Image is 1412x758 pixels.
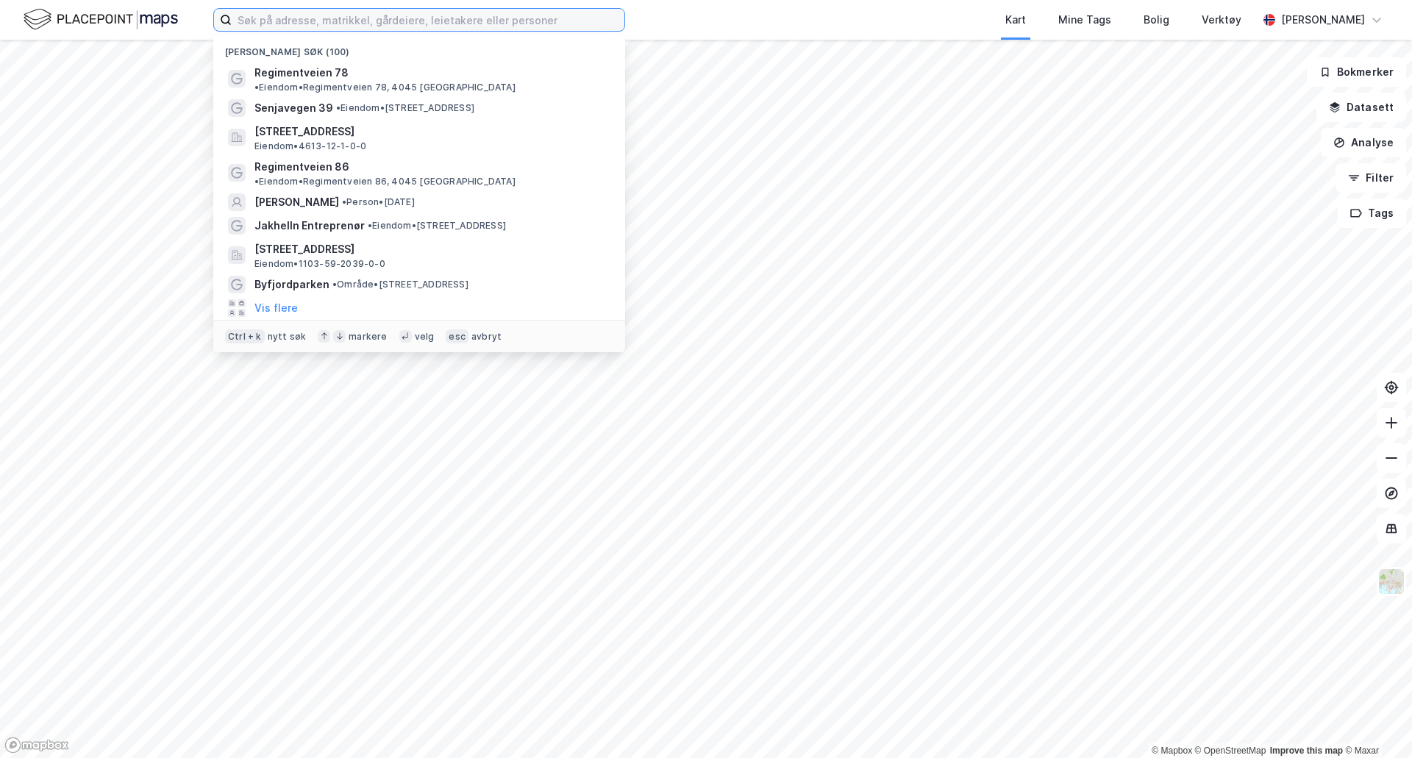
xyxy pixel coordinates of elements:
[225,329,265,344] div: Ctrl + k
[336,102,340,113] span: •
[332,279,468,290] span: Område • [STREET_ADDRESS]
[213,35,625,61] div: [PERSON_NAME] søk (100)
[1195,746,1266,756] a: OpenStreetMap
[254,276,329,293] span: Byfjordparken
[268,331,307,343] div: nytt søk
[1338,199,1406,228] button: Tags
[254,82,259,93] span: •
[24,7,178,32] img: logo.f888ab2527a4732fd821a326f86c7f29.svg
[4,737,69,754] a: Mapbox homepage
[254,217,365,235] span: Jakhelln Entreprenør
[1144,11,1169,29] div: Bolig
[254,64,349,82] span: Regimentveien 78
[254,82,516,93] span: Eiendom • Regimentveien 78, 4045 [GEOGRAPHIC_DATA]
[1307,57,1406,87] button: Bokmerker
[336,102,474,114] span: Eiendom • [STREET_ADDRESS]
[254,240,607,258] span: [STREET_ADDRESS]
[254,123,607,140] span: [STREET_ADDRESS]
[232,9,624,31] input: Søk på adresse, matrikkel, gårdeiere, leietakere eller personer
[1338,687,1412,758] div: Kontrollprogram for chat
[446,329,468,344] div: esc
[254,176,259,187] span: •
[254,176,516,187] span: Eiendom • Regimentveien 86, 4045 [GEOGRAPHIC_DATA]
[342,196,415,208] span: Person • [DATE]
[254,140,366,152] span: Eiendom • 4613-12-1-0-0
[349,331,387,343] div: markere
[368,220,506,232] span: Eiendom • [STREET_ADDRESS]
[1336,163,1406,193] button: Filter
[254,99,333,117] span: Senjavegen 39
[1005,11,1026,29] div: Kart
[415,331,435,343] div: velg
[1202,11,1241,29] div: Verktøy
[1058,11,1111,29] div: Mine Tags
[342,196,346,207] span: •
[1377,568,1405,596] img: Z
[254,158,349,176] span: Regimentveien 86
[1338,687,1412,758] iframe: Chat Widget
[254,258,385,270] span: Eiendom • 1103-59-2039-0-0
[254,193,339,211] span: [PERSON_NAME]
[368,220,372,231] span: •
[471,331,502,343] div: avbryt
[332,279,337,290] span: •
[254,299,298,317] button: Vis flere
[1152,746,1192,756] a: Mapbox
[1281,11,1365,29] div: [PERSON_NAME]
[1270,746,1343,756] a: Improve this map
[1321,128,1406,157] button: Analyse
[1316,93,1406,122] button: Datasett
